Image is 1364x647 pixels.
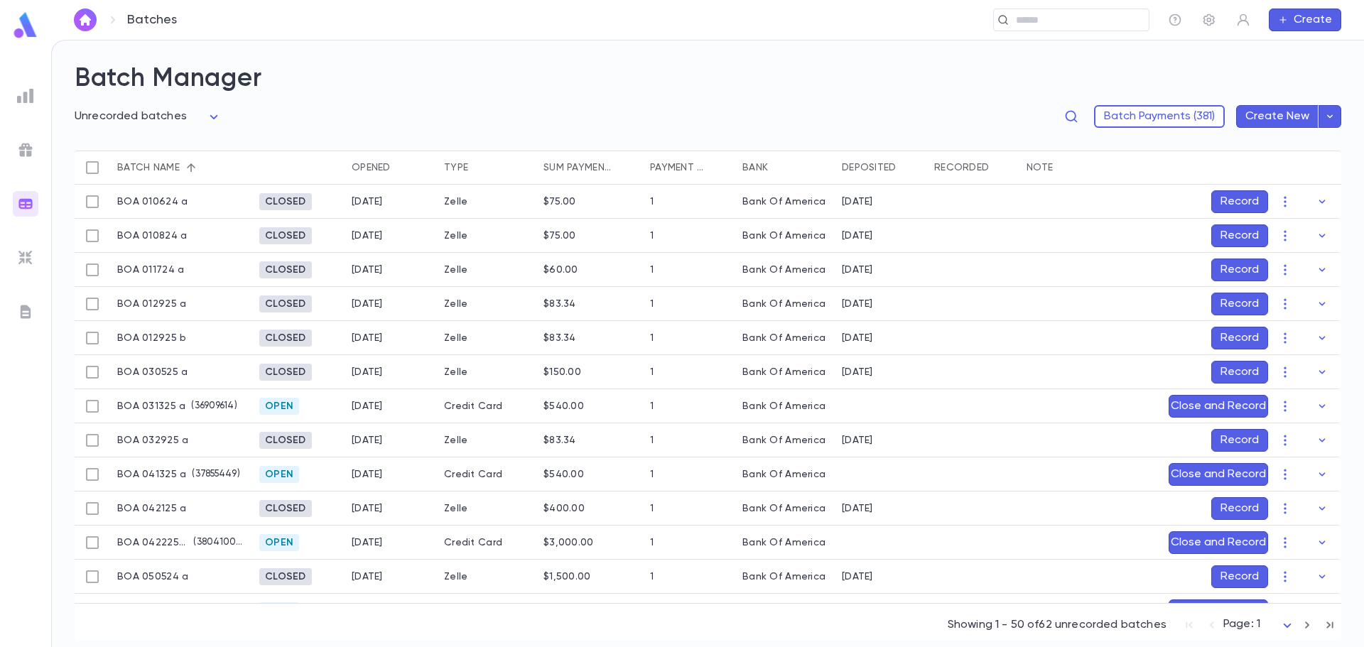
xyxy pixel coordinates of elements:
div: 3/13/2025 [352,401,383,412]
div: 5/5/2024 [842,571,873,582]
p: Batches [127,12,177,28]
p: BOA 011724 a [117,264,184,276]
button: Sort [180,156,202,179]
button: Record [1211,190,1268,213]
span: Closed [259,298,312,310]
div: Bank Of America [742,196,826,207]
div: Bank [735,151,835,185]
p: BOA 012925 b [117,332,186,344]
img: logo [11,11,40,39]
div: 1 [650,469,654,480]
div: 4/22/2025 [352,537,383,548]
p: BOA 050524 a [117,571,188,582]
div: Credit Card [437,526,536,560]
span: Closed [259,196,312,207]
div: Closed 5/5/2024 [259,568,312,585]
div: $540.00 [543,401,584,412]
div: Bank Of America [742,298,826,310]
div: $400.00 [543,503,585,514]
div: $75.00 [543,230,576,241]
img: batches_gradient.0a22e14384a92aa4cd678275c0c39cc4.svg [17,195,34,212]
button: Record [1211,497,1268,520]
div: Bank Of America [742,469,826,480]
div: 1 [650,264,654,276]
p: BOA 010824 a [117,230,187,241]
div: 1 [650,366,654,378]
button: Sort [768,156,791,179]
button: Sort [897,156,919,179]
div: Zelle [437,219,536,253]
div: Batch name [117,151,180,185]
div: Opened [345,151,437,185]
div: $540.00 [543,469,584,480]
div: Bank Of America [742,264,826,276]
div: 4/24/2025 [352,503,383,514]
div: Credit Card [437,389,536,423]
button: Close and Record [1169,463,1268,486]
div: 1 [650,332,654,344]
button: Record [1211,293,1268,315]
div: 4/24/2025 [352,435,383,446]
button: Sort [613,156,636,179]
p: BOA 012925 a [117,298,186,310]
button: Close and Record [1169,599,1268,622]
div: Opened [352,151,391,185]
p: BOA 031325 a [117,401,185,412]
div: 4/24/2025 [352,264,383,276]
div: Zelle [437,253,536,287]
span: Closed [259,230,312,241]
p: BOA 010624 a [117,196,188,207]
div: Sum payments [536,151,643,185]
img: letters_grey.7941b92b52307dd3b8a917253454ce1c.svg [17,303,34,320]
p: ( 36909614 ) [185,399,237,413]
div: Type [437,151,536,185]
div: 1 [650,298,654,310]
div: $60.00 [543,264,578,276]
div: Recorded [934,151,989,185]
div: 1 [650,537,654,548]
div: Payment qty [650,151,705,185]
div: Zelle [437,321,536,355]
div: 4/24/2025 [352,230,383,241]
div: Deposited [842,151,897,185]
div: Deposited [835,151,927,185]
div: Zelle [437,491,536,526]
div: $75.00 [543,196,576,207]
div: 4/24/2025 [352,298,383,310]
div: 4/13/2025 [352,469,383,480]
p: ( 37855449 ) [186,467,239,482]
div: Closed 1/17/2024 [259,261,312,278]
div: Closed 3/5/2025 [259,364,312,381]
div: Zelle [437,560,536,594]
img: imports_grey.530a8a0e642e233f2baf0ef88e8c9fcb.svg [17,249,34,266]
button: Sort [468,156,491,179]
div: Payment qty [643,151,735,185]
div: 3/29/2025 [842,435,873,446]
div: Credit Card [437,594,536,628]
button: Record [1211,429,1268,452]
div: Closed 3/29/2025 [259,432,312,449]
button: Sort [705,156,728,179]
div: 1 [650,196,654,207]
div: Zelle [437,355,536,389]
div: 1 [650,401,654,412]
div: Closed 4/21/2025 [259,500,312,517]
img: reports_grey.c525e4749d1bce6a11f5fe2a8de1b229.svg [17,87,34,104]
div: Bank Of America [742,230,826,241]
span: Closed [259,503,312,514]
span: Closed [259,366,312,378]
p: BOA 041325 a [117,469,186,480]
div: $83.34 [543,332,576,344]
div: Sum payments [543,151,613,185]
div: 1 [650,571,654,582]
div: Zelle [437,185,536,219]
button: Record [1211,565,1268,588]
p: BOA 032925 a [117,435,188,446]
button: Create [1269,9,1341,31]
div: Note [1019,151,1162,185]
div: Bank Of America [742,503,826,514]
p: BOA 042125 a [117,503,186,514]
button: Record [1211,259,1268,281]
div: 4/24/2025 [352,196,383,207]
div: Closed 1/29/2025 [259,330,312,347]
